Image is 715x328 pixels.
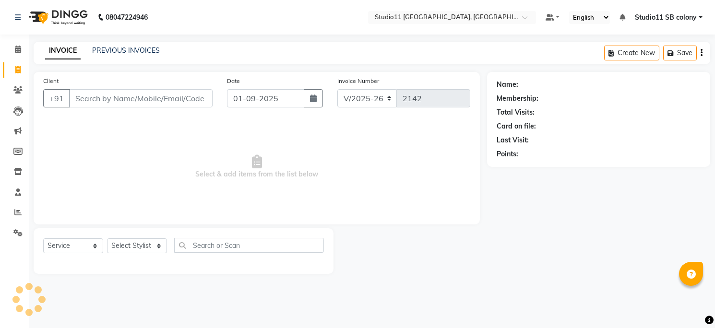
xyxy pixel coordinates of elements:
[24,4,90,31] img: logo
[92,46,160,55] a: PREVIOUS INVOICES
[497,135,529,145] div: Last Visit:
[497,94,538,104] div: Membership:
[663,46,697,60] button: Save
[45,42,81,59] a: INVOICE
[497,121,536,131] div: Card on file:
[635,12,697,23] span: Studio11 SB colony
[497,107,535,117] div: Total Visits:
[227,77,240,85] label: Date
[497,149,518,159] div: Points:
[604,46,659,60] button: Create New
[337,77,379,85] label: Invoice Number
[174,238,324,253] input: Search or Scan
[106,4,148,31] b: 08047224946
[497,80,518,90] div: Name:
[43,77,59,85] label: Client
[43,89,70,107] button: +91
[69,89,213,107] input: Search by Name/Mobile/Email/Code
[43,119,470,215] span: Select & add items from the list below
[675,290,705,318] iframe: chat widget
